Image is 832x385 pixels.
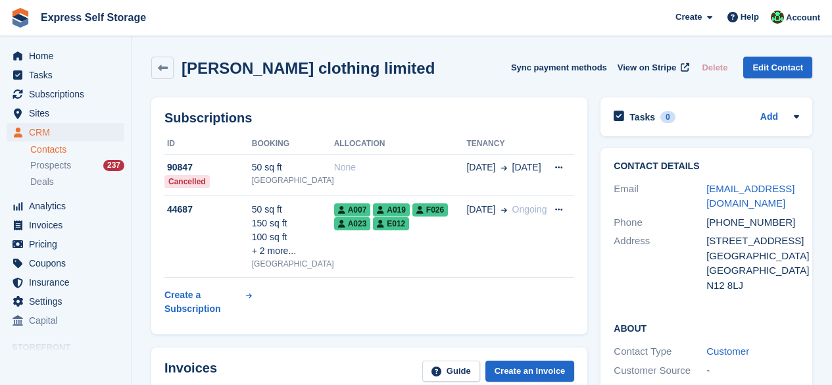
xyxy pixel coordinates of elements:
a: Edit Contact [743,57,812,78]
div: N12 8LJ [706,278,799,294]
a: Create a Subscription [164,283,252,321]
th: Allocation [334,134,467,155]
div: None [334,161,467,174]
div: - [706,363,799,378]
span: Subscriptions [29,85,108,103]
div: Email [614,182,706,211]
a: Add [760,110,778,125]
a: menu [7,104,124,122]
div: 50 sq ft [252,161,334,174]
span: Pricing [29,235,108,253]
a: Customer [706,346,749,357]
div: [GEOGRAPHIC_DATA] [706,249,799,264]
a: Express Self Storage [36,7,151,28]
a: [EMAIL_ADDRESS][DOMAIN_NAME] [706,183,795,209]
h2: Subscriptions [164,111,574,126]
div: Cancelled [164,175,210,188]
span: Deals [30,176,54,188]
div: 0 [660,111,675,123]
div: 44687 [164,203,252,217]
button: Delete [697,57,733,78]
img: Shakiyra Davis [771,11,784,24]
div: 50 sq ft 150 sq ft 100 sq ft + 2 more... [252,203,334,258]
span: Capital [29,311,108,330]
h2: About [614,321,799,334]
span: [DATE] [466,161,495,174]
span: Storefront [12,341,131,354]
button: Sync payment methods [511,57,607,78]
span: Help [741,11,759,24]
h2: Tasks [629,111,655,123]
span: Create [675,11,702,24]
h2: Contact Details [614,161,799,172]
a: menu [7,85,124,103]
div: Contact Type [614,344,706,359]
a: menu [7,273,124,292]
a: menu [7,197,124,215]
span: Account [786,11,820,24]
div: Create a Subscription [164,288,243,316]
span: Invoices [29,216,108,234]
div: [PHONE_NUMBER] [706,215,799,230]
div: [STREET_ADDRESS] [706,234,799,249]
span: E012 [373,217,409,230]
span: CRM [29,123,108,141]
a: menu [7,216,124,234]
h2: Invoices [164,361,217,382]
a: menu [7,47,124,65]
span: Settings [29,292,108,311]
span: Sites [29,104,108,122]
span: [DATE] [466,203,495,217]
span: [DATE] [512,161,541,174]
div: [GEOGRAPHIC_DATA] [252,258,334,270]
div: Customer Source [614,363,706,378]
span: A007 [334,203,371,217]
a: menu [7,254,124,272]
div: Address [614,234,706,293]
a: menu [7,292,124,311]
span: F026 [412,203,448,217]
a: Guide [422,361,480,382]
h2: [PERSON_NAME] clothing limited [182,59,435,77]
th: Tenancy [466,134,547,155]
a: Create an Invoice [485,361,575,382]
th: Booking [252,134,334,155]
div: [GEOGRAPHIC_DATA] [706,263,799,278]
a: View on Stripe [612,57,692,78]
a: menu [7,311,124,330]
span: Analytics [29,197,108,215]
a: Contacts [30,143,124,156]
div: Phone [614,215,706,230]
div: 237 [103,160,124,171]
span: Prospects [30,159,71,172]
span: Home [29,47,108,65]
div: [GEOGRAPHIC_DATA] [252,174,334,186]
a: menu [7,235,124,253]
a: Deals [30,175,124,189]
span: Insurance [29,273,108,292]
span: Coupons [29,254,108,272]
th: ID [164,134,252,155]
a: Prospects 237 [30,159,124,172]
span: Tasks [29,66,108,84]
span: A019 [373,203,410,217]
span: Ongoing [512,204,547,215]
img: stora-icon-8386f47178a22dfd0bd8f6a31ec36ba5ce8667c1dd55bd0f319d3a0aa187defe.svg [11,8,30,28]
div: 90847 [164,161,252,174]
a: menu [7,123,124,141]
span: A023 [334,217,371,230]
span: View on Stripe [618,61,676,74]
a: menu [7,66,124,84]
